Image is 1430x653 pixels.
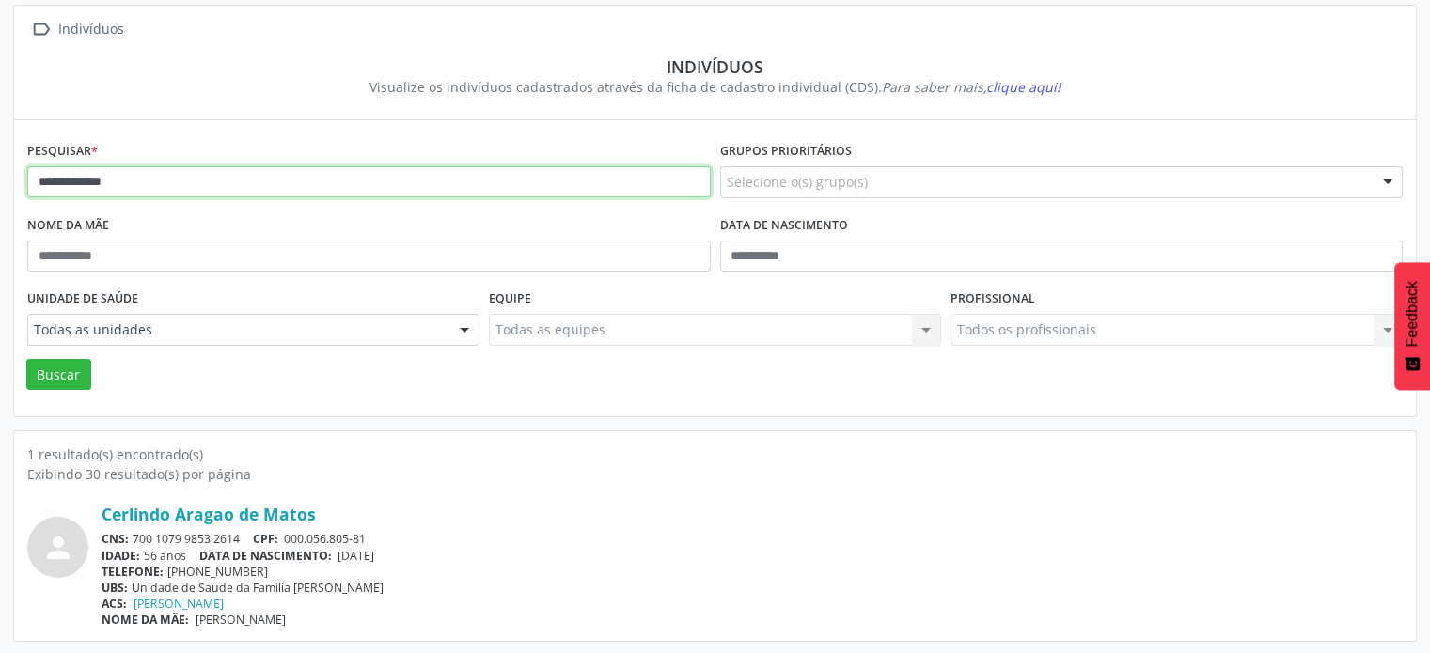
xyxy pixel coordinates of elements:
[55,16,127,43] div: Indivíduos
[102,580,1403,596] div: Unidade de Saude da Familia [PERSON_NAME]
[102,548,1403,564] div: 56 anos
[102,564,164,580] span: TELEFONE:
[27,285,138,314] label: Unidade de saúde
[27,16,55,43] i: 
[727,172,868,192] span: Selecione o(s) grupo(s)
[882,78,1061,96] i: Para saber mais,
[40,56,1390,77] div: Indivíduos
[284,531,366,547] span: 000.056.805-81
[102,596,127,612] span: ACS:
[102,531,1403,547] div: 700 1079 9853 2614
[253,531,278,547] span: CPF:
[27,444,1403,464] div: 1 resultado(s) encontrado(s)
[489,285,531,314] label: Equipe
[27,211,109,241] label: Nome da mãe
[102,504,316,524] a: Cerlindo Aragao de Matos
[720,137,852,166] label: Grupos prioritários
[40,77,1390,97] div: Visualize os indivíduos cadastrados através da ficha de cadastro individual (CDS).
[1394,262,1430,390] button: Feedback - Mostrar pesquisa
[27,137,98,166] label: Pesquisar
[102,612,189,628] span: NOME DA MÃE:
[199,548,332,564] span: DATA DE NASCIMENTO:
[134,596,224,612] a: [PERSON_NAME]
[26,359,91,391] button: Buscar
[196,612,286,628] span: [PERSON_NAME]
[338,548,374,564] span: [DATE]
[34,320,441,339] span: Todas as unidades
[986,78,1061,96] span: clique aqui!
[102,531,129,547] span: CNS:
[27,464,1403,484] div: Exibindo 30 resultado(s) por página
[27,16,127,43] a:  Indivíduos
[102,548,140,564] span: IDADE:
[720,211,848,241] label: Data de nascimento
[41,531,75,565] i: person
[102,580,128,596] span: UBS:
[102,564,1403,580] div: [PHONE_NUMBER]
[951,285,1035,314] label: Profissional
[1404,281,1421,347] span: Feedback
